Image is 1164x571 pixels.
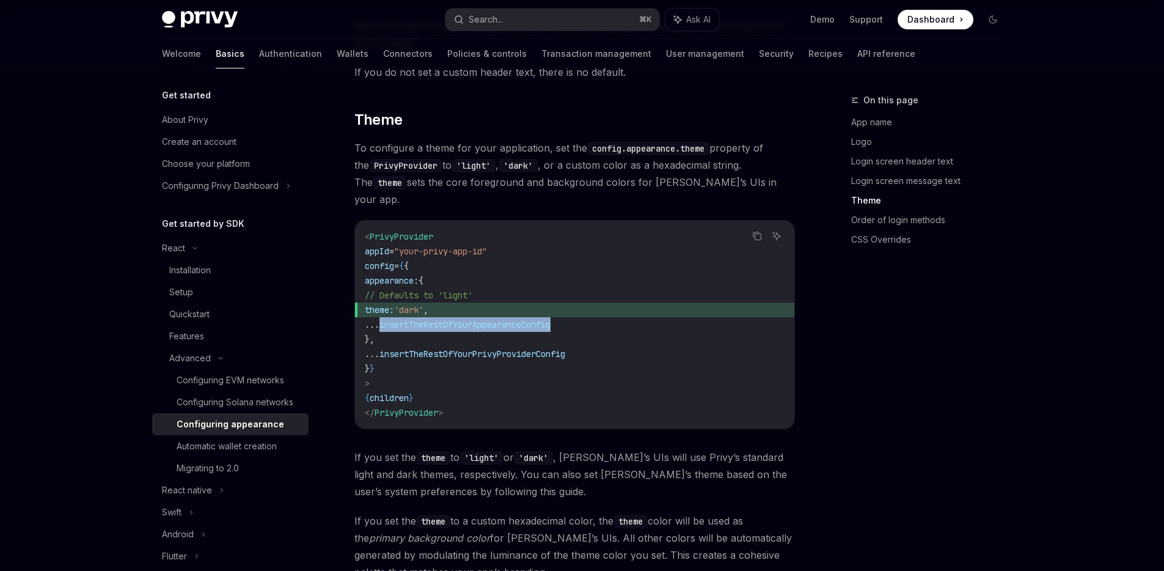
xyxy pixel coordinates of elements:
div: Setup [169,285,193,300]
span: 'dark' [394,304,423,315]
span: = [389,246,394,257]
span: On this page [863,93,918,108]
code: PrivyProvider [369,159,442,172]
div: About Privy [162,112,208,127]
span: If you set the to or , [PERSON_NAME]’s UIs will use Privy’s standard light and dark themes, respe... [354,449,795,500]
code: theme [373,176,407,190]
a: CSS Overrides [851,230,1012,249]
a: Configuring EVM networks [152,369,309,391]
span: } [409,392,414,403]
button: Copy the contents from the code block [749,228,765,244]
div: Choose your platform [162,157,250,171]
span: To configure a theme for your application, set the property of the to , , or a custom color as a ... [354,139,795,208]
code: 'light' [459,451,503,465]
span: appId [365,246,389,257]
span: { [419,275,423,286]
span: "your-privy-app-id" [394,246,487,257]
div: Quickstart [169,307,210,322]
span: , [423,304,428,315]
div: Android [162,527,194,542]
a: Migrating to 2.0 [152,457,309,479]
a: API reference [857,39,915,68]
code: theme [416,515,450,528]
span: < [365,231,370,242]
span: PrivyProvider [375,407,438,418]
span: theme: [365,304,394,315]
a: Create an account [152,131,309,153]
a: Quickstart [152,303,309,325]
a: Transaction management [541,39,651,68]
div: Flutter [162,549,187,564]
code: 'light' [452,159,496,172]
a: Choose your platform [152,153,309,175]
a: User management [666,39,744,68]
a: Policies & controls [447,39,527,68]
a: Automatic wallet creation [152,435,309,457]
button: Ask AI [665,9,719,31]
span: }, [365,334,375,345]
div: Search... [469,12,503,27]
div: React native [162,483,212,498]
span: appearance: [365,275,419,286]
span: > [438,407,443,418]
code: 'dark' [514,451,553,465]
span: } [365,363,370,374]
div: Installation [169,263,211,278]
code: theme [416,451,450,465]
a: Support [849,13,883,26]
div: Create an account [162,134,236,149]
a: Setup [152,281,309,303]
code: 'dark' [499,159,538,172]
div: Swift [162,505,181,520]
div: Configuring EVM networks [177,373,284,388]
div: Automatic wallet creation [177,439,277,454]
code: config.appearance.theme [587,142,709,155]
a: About Privy [152,109,309,131]
div: Advanced [169,351,211,366]
span: If you do not set a custom header text, there is no default. [354,64,795,81]
a: Recipes [808,39,843,68]
span: ... [365,348,379,359]
span: { [399,260,404,271]
a: Features [152,325,309,347]
a: Installation [152,259,309,281]
a: Demo [810,13,835,26]
a: Basics [216,39,244,68]
span: ... [365,319,379,330]
span: Dashboard [907,13,954,26]
button: Toggle dark mode [983,10,1003,29]
span: { [365,392,370,403]
a: Security [759,39,794,68]
button: Ask AI [769,228,785,244]
span: Ask AI [686,13,711,26]
div: Configuring Solana networks [177,395,293,410]
a: Dashboard [898,10,973,29]
div: Migrating to 2.0 [177,461,239,476]
div: Configuring appearance [177,417,284,432]
a: Welcome [162,39,201,68]
span: children [370,392,409,403]
button: Search...⌘K [445,9,659,31]
img: dark logo [162,11,238,28]
a: Configuring Solana networks [152,391,309,413]
span: insertTheRestOfYourPrivyProviderConfig [379,348,565,359]
div: Configuring Privy Dashboard [162,179,279,193]
span: = [394,260,399,271]
span: { [404,260,409,271]
em: primary background color [369,532,490,544]
a: Login screen message text [851,171,1012,191]
div: Features [169,329,204,344]
span: // Defaults to 'light' [365,290,472,301]
code: theme [613,515,648,528]
a: App name [851,112,1012,132]
span: PrivyProvider [370,231,433,242]
div: React [162,241,185,256]
a: Connectors [383,39,433,68]
h5: Get started by SDK [162,216,244,231]
a: Wallets [337,39,368,68]
a: Theme [851,191,1012,210]
a: Authentication [259,39,322,68]
a: Order of login methods [851,210,1012,230]
span: ⌘ K [639,15,652,24]
span: Theme [354,110,403,130]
